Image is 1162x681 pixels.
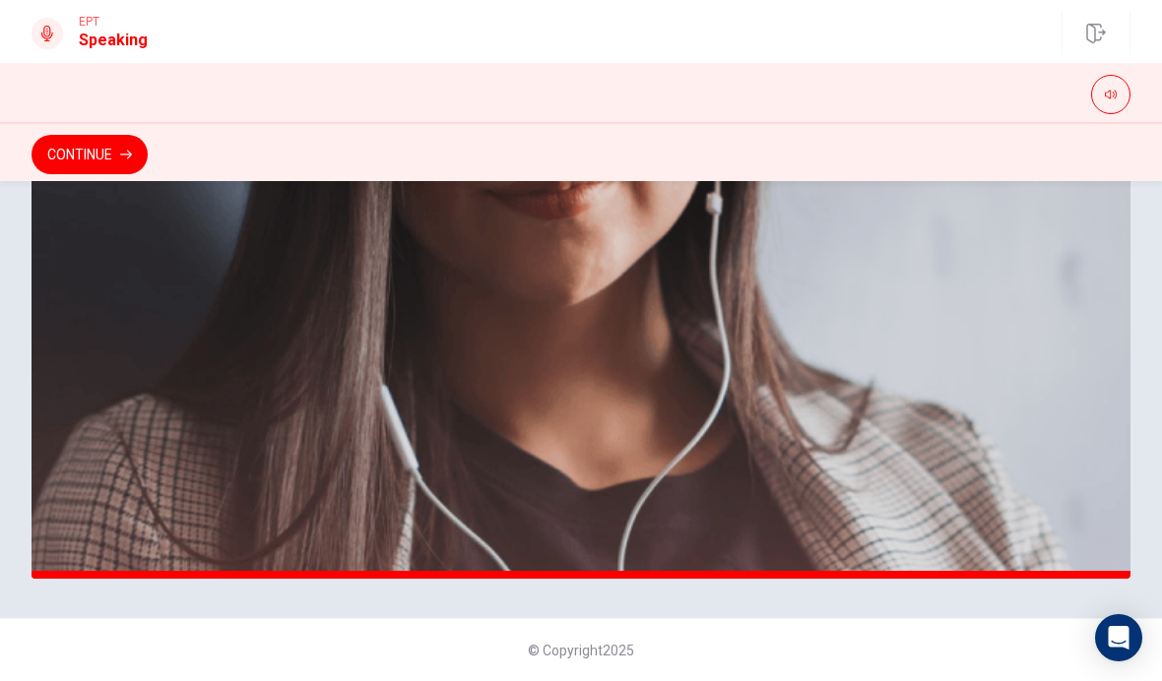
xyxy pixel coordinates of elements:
[32,47,1130,579] img: speaking intro
[528,643,634,658] span: © Copyright 2025
[79,15,148,29] span: EPT
[1095,614,1142,661] div: Open Intercom Messenger
[79,29,148,52] h1: Speaking
[32,135,148,174] button: Continue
